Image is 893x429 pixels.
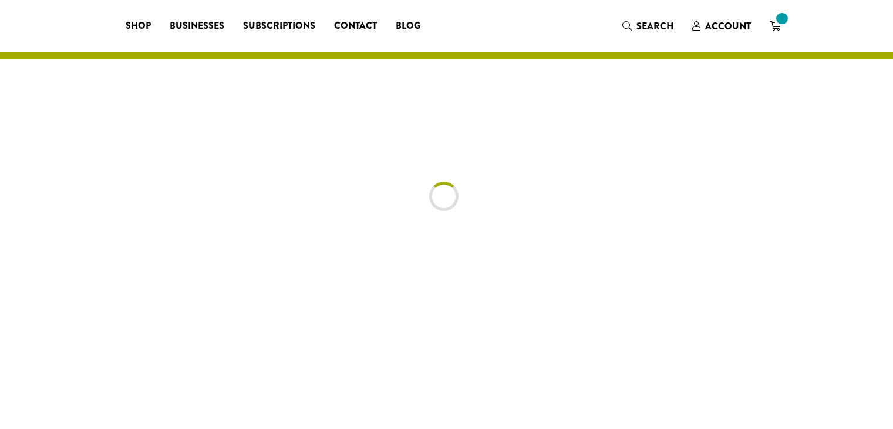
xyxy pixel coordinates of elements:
[396,19,420,33] span: Blog
[636,19,673,33] span: Search
[334,19,377,33] span: Contact
[613,16,683,36] a: Search
[160,16,234,35] a: Businesses
[705,19,751,33] span: Account
[170,19,224,33] span: Businesses
[243,19,315,33] span: Subscriptions
[234,16,325,35] a: Subscriptions
[386,16,430,35] a: Blog
[325,16,386,35] a: Contact
[126,19,151,33] span: Shop
[116,16,160,35] a: Shop
[683,16,760,36] a: Account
